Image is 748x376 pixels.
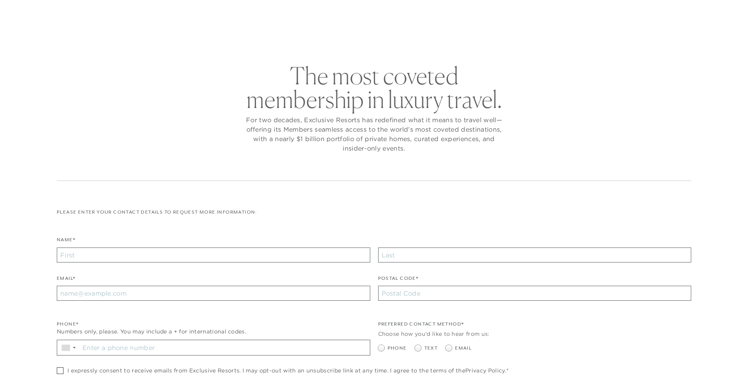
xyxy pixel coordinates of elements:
a: Member Login [657,9,696,16]
input: Enter a phone number [80,340,370,355]
label: Name* [57,236,75,248]
a: Community [416,25,464,48]
a: Privacy Policy [465,367,505,374]
span: Text [424,344,438,352]
input: Last [378,248,692,262]
span: Email [455,344,472,352]
legend: Preferred Contact Method* [378,320,464,332]
a: The Collection [284,25,344,48]
div: Numbers only, please. You may include a + for international codes. [57,328,370,336]
p: For two decades, Exclusive Resorts has redefined what it means to travel well—offering its Member... [244,115,504,153]
label: Email* [57,275,75,286]
input: Postal Code [378,286,692,301]
h2: The most coveted membership in luxury travel. [244,64,504,111]
span: I expressly consent to receive emails from Exclusive Resorts. I may opt-out with an unsubscribe l... [67,367,509,374]
input: First [57,248,370,262]
a: Get Started [32,9,66,16]
span: ▼ [72,345,77,350]
div: Choose how you'd like to hear from us: [378,330,692,338]
div: Country Code Selector [57,340,80,355]
input: name@example.com [57,286,370,301]
a: Membership [356,25,405,48]
label: Postal Code* [378,275,419,286]
span: Phone [388,344,407,352]
div: Phone* [57,320,370,328]
p: Please enter your contact details to request more information: [57,208,691,216]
